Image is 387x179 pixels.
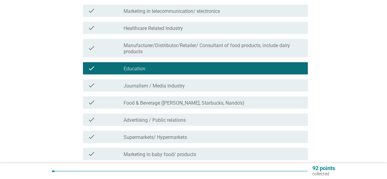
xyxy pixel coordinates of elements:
[88,41,95,55] i: check
[88,65,95,72] i: check
[124,83,185,89] label: Journalism / Media Industry
[88,7,95,14] i: check
[88,116,95,123] i: check
[88,24,95,32] i: check
[124,8,220,14] label: Marketing in telecommunication/ electronics
[88,82,95,89] i: check
[124,43,303,55] label: Manufacturer/Distributor/Retailer/ Consultant of food products, include dairy products
[124,66,145,72] label: Education
[124,100,244,106] label: Food & Beverage ([PERSON_NAME], Starbucks, Nando’s)
[124,25,183,32] label: Healthcare Related Industry
[124,117,186,123] label: Advertising / Public relations
[312,166,335,171] p: 92 points
[88,133,95,140] i: check
[124,134,187,140] label: Supermarkets/ Hypermarkets
[124,151,196,158] label: Marketing in baby food/ products
[312,171,335,177] p: collected
[88,99,95,106] i: check
[88,150,95,158] i: check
